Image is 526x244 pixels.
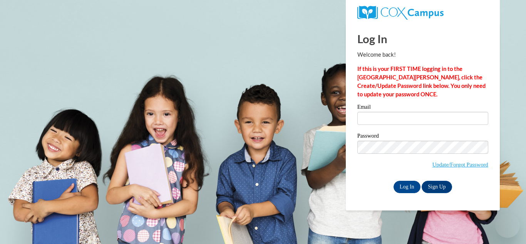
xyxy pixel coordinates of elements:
[394,181,420,193] input: Log In
[357,6,444,20] img: COX Campus
[357,50,488,59] p: Welcome back!
[357,31,488,47] h1: Log In
[432,162,488,168] a: Update/Forgot Password
[495,213,520,238] iframe: Button to launch messaging window
[357,6,488,20] a: COX Campus
[357,104,488,112] label: Email
[422,181,452,193] a: Sign Up
[357,66,486,98] strong: If this is your FIRST TIME logging in to the [GEOGRAPHIC_DATA][PERSON_NAME], click the Create/Upd...
[357,133,488,141] label: Password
